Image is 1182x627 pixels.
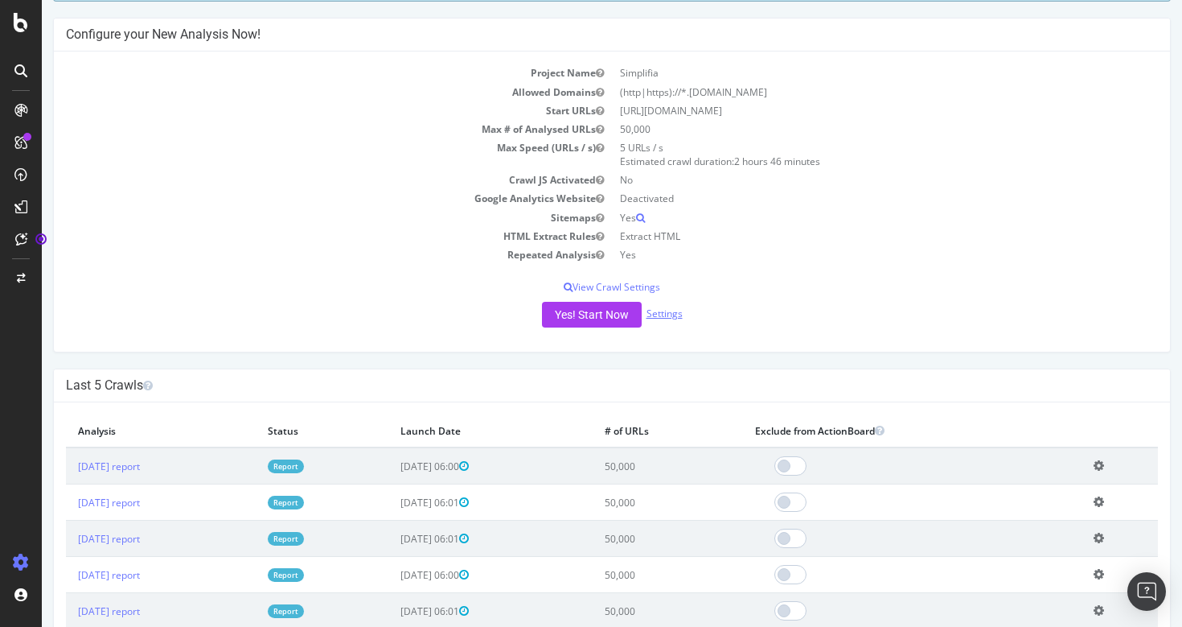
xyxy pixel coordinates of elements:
[24,27,1116,43] h4: Configure your New Analysis Now!
[570,138,1116,171] td: 5 URLs / s Estimated crawl duration:
[1127,572,1166,611] div: Open Intercom Messenger
[24,280,1116,294] p: View Crawl Settings
[570,245,1116,264] td: Yes
[24,83,570,101] td: Allowed Domains
[551,415,701,448] th: # of URLs
[24,208,570,227] td: Sitemaps
[701,415,1040,448] th: Exclude from ActionBoard
[570,101,1116,120] td: [URL][DOMAIN_NAME]
[570,64,1116,82] td: Simplifia
[24,377,1116,394] h4: Last 5 Crawls
[24,227,570,245] td: HTML Extract Rules
[36,532,98,546] a: [DATE] report
[605,307,641,320] a: Settings
[500,302,600,328] button: Yes! Start Now
[226,568,262,582] a: Report
[551,485,701,521] td: 50,000
[226,460,262,473] a: Report
[359,532,427,546] span: [DATE] 06:01
[570,208,1116,227] td: Yes
[36,496,98,509] a: [DATE] report
[36,604,98,618] a: [DATE] report
[551,557,701,593] td: 50,000
[24,245,570,264] td: Repeated Analysis
[359,604,427,618] span: [DATE] 06:01
[570,189,1116,208] td: Deactivated
[226,496,262,509] a: Report
[36,460,98,473] a: [DATE] report
[359,496,427,509] span: [DATE] 06:01
[359,568,427,582] span: [DATE] 06:00
[570,227,1116,245] td: Extract HTML
[24,120,570,138] td: Max # of Analysed URLs
[226,532,262,546] a: Report
[24,64,570,82] td: Project Name
[551,448,701,485] td: 50,000
[24,171,570,189] td: Crawl JS Activated
[359,460,427,473] span: [DATE] 06:00
[34,232,48,246] div: Tooltip anchor
[24,189,570,208] td: Google Analytics Website
[226,604,262,618] a: Report
[551,521,701,557] td: 50,000
[570,83,1116,101] td: (http|https)://*.[DOMAIN_NAME]
[24,101,570,120] td: Start URLs
[570,120,1116,138] td: 50,000
[692,155,778,168] span: 2 hours 46 minutes
[214,415,347,448] th: Status
[347,415,551,448] th: Launch Date
[36,568,98,582] a: [DATE] report
[24,415,214,448] th: Analysis
[570,171,1116,189] td: No
[24,138,570,171] td: Max Speed (URLs / s)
